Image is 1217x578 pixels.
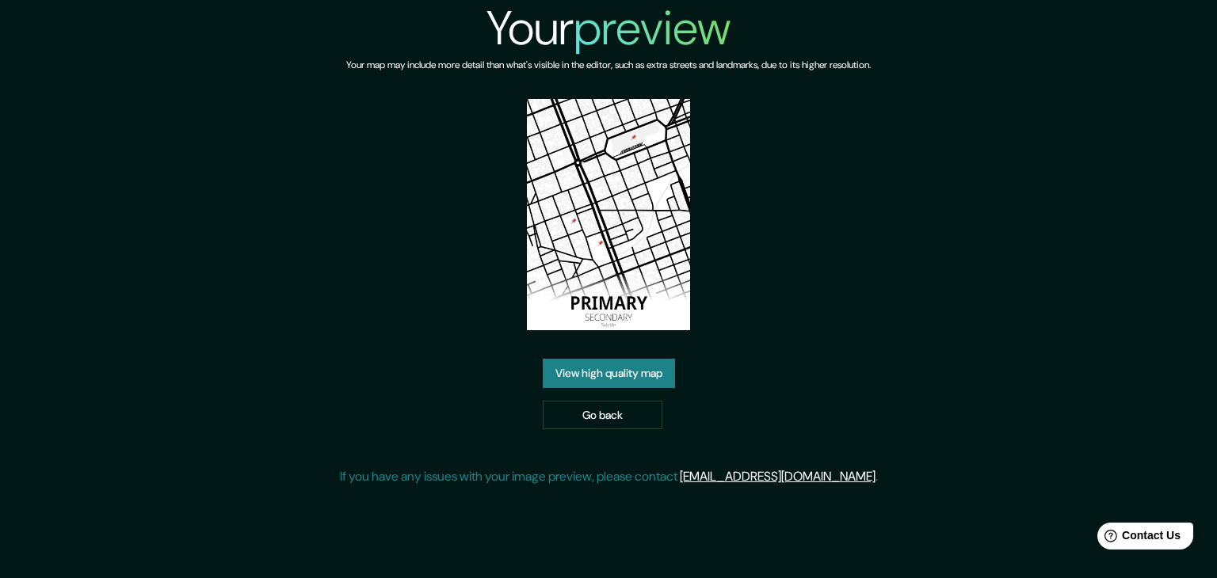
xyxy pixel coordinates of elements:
[680,468,876,485] a: [EMAIL_ADDRESS][DOMAIN_NAME]
[527,99,691,330] img: created-map-preview
[346,57,871,74] h6: Your map may include more detail than what's visible in the editor, such as extra streets and lan...
[1076,516,1200,561] iframe: Help widget launcher
[543,401,662,430] a: Go back
[543,359,675,388] a: View high quality map
[340,467,878,486] p: If you have any issues with your image preview, please contact .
